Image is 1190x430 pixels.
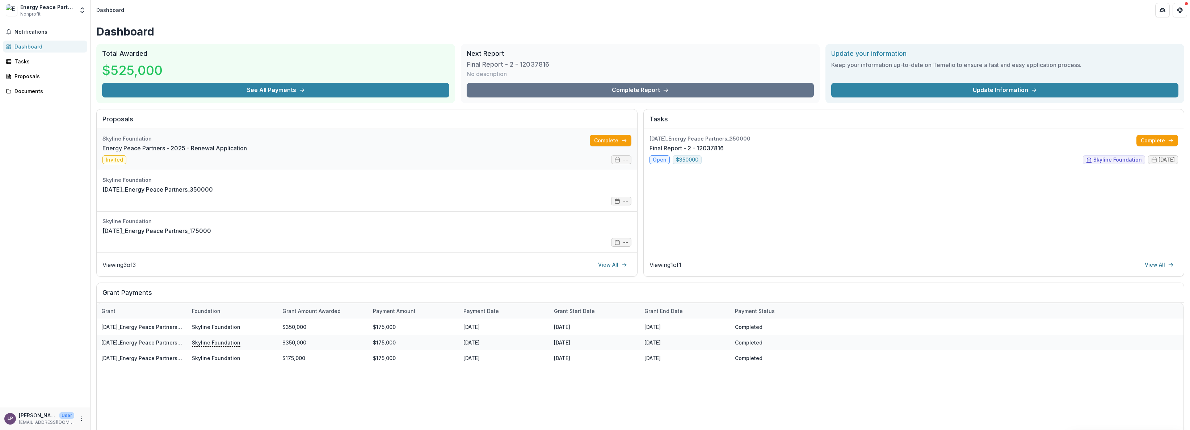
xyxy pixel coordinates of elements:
div: Payment status [731,307,779,315]
div: Payment date [459,303,550,319]
div: Grant amount awarded [278,303,369,319]
div: Grant [97,303,188,319]
div: [DATE] [550,350,640,366]
div: [DATE] [459,335,550,350]
div: Energy Peace Partners [20,3,74,11]
a: [DATE]_Energy Peace Partners_350000 [101,324,198,330]
a: [DATE]_Energy Peace Partners_350000 [102,185,213,194]
p: [PERSON_NAME] [19,412,56,419]
div: Grant start date [550,303,640,319]
div: $175,000 [278,350,369,366]
a: Complete [1136,135,1178,146]
div: [DATE] [640,350,731,366]
a: [DATE]_Energy Peace Partners_350000 [101,339,198,346]
div: Grant amount awarded [278,307,345,315]
div: [DATE] [640,335,731,350]
div: Grant [97,307,120,315]
div: [DATE] [550,335,640,350]
div: Grant end date [640,303,731,319]
div: [DATE] [640,319,731,335]
h1: Dashboard [96,25,1184,38]
p: [EMAIL_ADDRESS][DOMAIN_NAME] [19,419,74,426]
p: Skyline Foundation [192,323,240,331]
div: Completed [731,319,821,335]
a: Documents [3,85,87,97]
p: Viewing 3 of 3 [102,260,136,269]
h2: Update your information [831,50,1178,58]
div: [DATE] [550,319,640,335]
p: Viewing 1 of 1 [649,260,681,269]
a: Complete Report [467,83,814,97]
div: [DATE] [459,350,550,366]
div: Lindsey Padjen [8,416,13,421]
div: $175,000 [369,335,459,350]
div: Completed [731,335,821,350]
button: More [77,414,86,423]
a: Proposals [3,70,87,82]
button: Partners [1155,3,1170,17]
p: Skyline Foundation [192,354,240,362]
a: Energy Peace Partners - 2025 - Renewal Application [102,144,247,153]
img: Energy Peace Partners [6,4,17,16]
div: Tasks [14,58,81,65]
div: $175,000 [369,350,459,366]
span: Notifications [14,29,84,35]
div: Foundation [188,303,278,319]
div: Documents [14,87,81,95]
div: Proposals [14,72,81,80]
div: Payment Amount [369,303,459,319]
div: $175,000 [369,319,459,335]
h3: Keep your information up-to-date on Temelio to ensure a fast and easy application process. [831,60,1178,69]
div: Foundation [188,307,225,315]
button: Get Help [1173,3,1187,17]
div: Payment status [731,303,821,319]
h2: Proposals [102,115,631,129]
h2: Grant Payments [102,289,1178,302]
a: Update Information [831,83,1178,97]
span: Nonprofit [20,11,41,17]
div: [DATE] [459,319,550,335]
a: [DATE]_Energy Peace Partners_175000 [102,226,211,235]
h3: Final Report - 2 - 12037816 [467,60,549,68]
div: Payment date [459,307,503,315]
p: Skyline Foundation [192,338,240,346]
div: $350,000 [278,335,369,350]
p: No description [467,70,507,78]
nav: breadcrumb [93,5,127,15]
div: Dashboard [14,43,81,50]
h2: Next Report [467,50,814,58]
div: Payment Amount [369,307,420,315]
div: Completed [731,350,821,366]
h2: Tasks [649,115,1178,129]
a: Final Report - 2 - 12037816 [649,144,724,153]
div: Dashboard [96,6,124,14]
a: Complete [590,135,631,146]
h3: $525,000 [102,60,163,80]
a: Tasks [3,55,87,67]
a: View All [594,259,631,271]
div: $350,000 [278,319,369,335]
h2: Total Awarded [102,50,449,58]
p: User [59,412,74,419]
a: [DATE]_Energy Peace Partners_175000 [101,355,197,361]
button: Notifications [3,26,87,38]
button: See All Payments [102,83,449,97]
button: Open entity switcher [77,3,87,17]
div: Grant start date [550,307,599,315]
div: Grant end date [640,307,687,315]
a: View All [1140,259,1178,271]
a: Dashboard [3,41,87,53]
